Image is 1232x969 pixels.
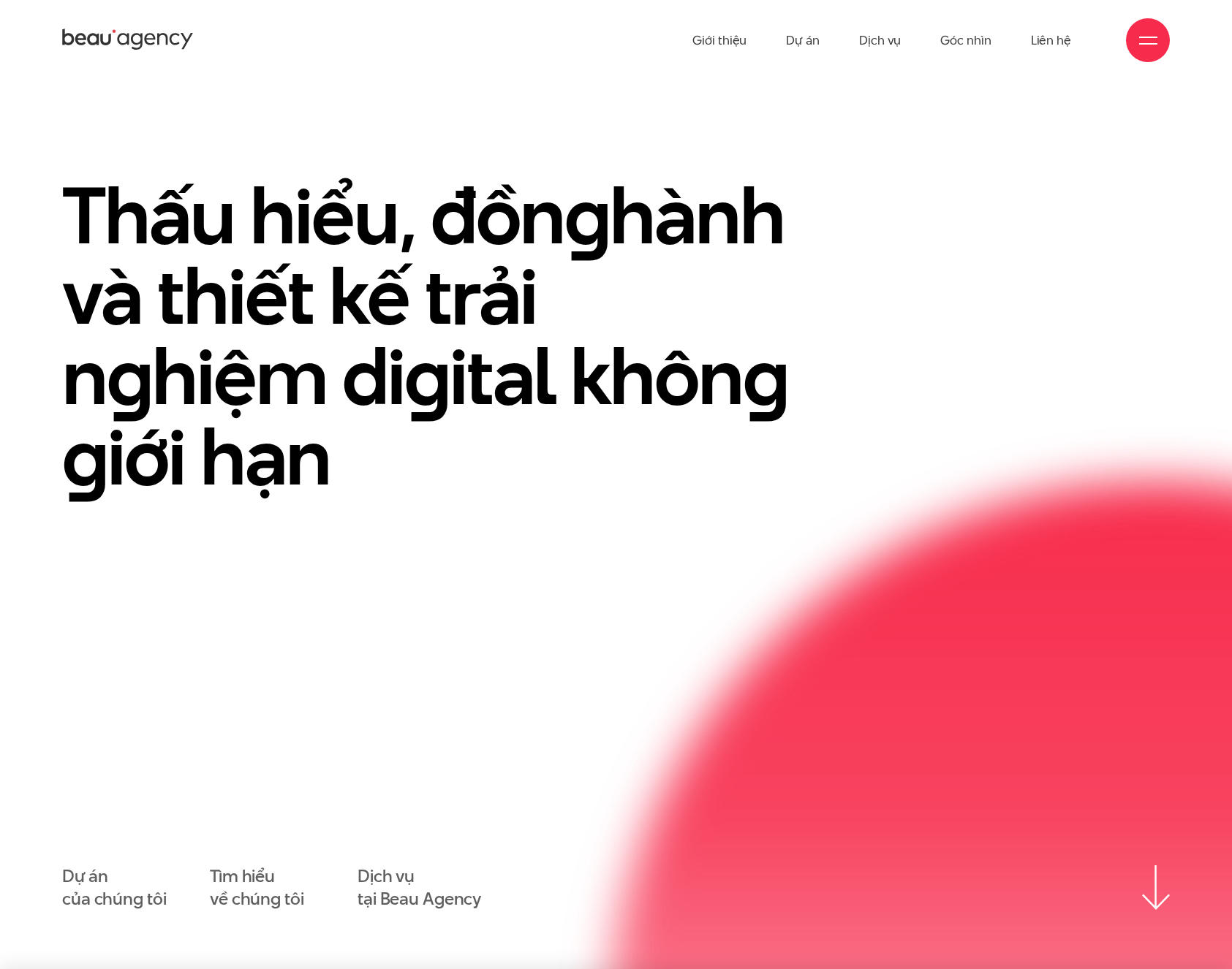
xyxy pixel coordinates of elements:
[743,322,788,431] en: g
[62,402,107,512] en: g
[564,161,610,270] en: g
[210,865,304,911] a: Tìm hiểuvề chúng tôi
[107,322,152,431] en: g
[62,865,166,911] a: Dự áncủa chúng tôi
[404,322,450,431] en: g
[62,175,788,497] h1: Thấu hiểu, đồn hành và thiết kế trải n hiệm di ital khôn iới hạn
[358,865,481,911] a: Dịch vụtại Beau Agency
